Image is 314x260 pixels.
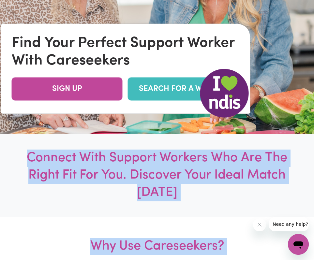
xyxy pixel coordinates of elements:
[200,69,249,118] img: NDIS Logo
[12,35,240,70] div: Find Your Perfect Support Worker With Careseekers
[12,78,123,101] a: SIGN UP
[269,217,309,231] iframe: Message from company
[128,78,239,101] a: SEARCH FOR A WORKER
[288,234,309,255] iframe: Button to launch messaging window
[16,150,298,201] h1: Connect With Support Workers Who Are The Right Fit For You. Discover Your Ideal Match [DATE]
[253,218,266,231] iframe: Close message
